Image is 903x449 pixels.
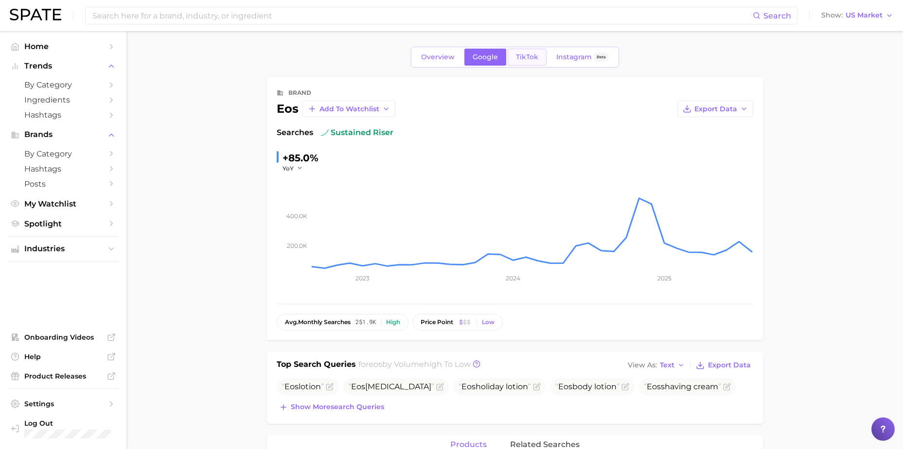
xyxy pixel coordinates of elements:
span: Hashtags [24,110,102,120]
span: Searches [277,127,313,138]
span: Overview [421,53,455,61]
span: Spotlight [24,219,102,228]
span: Posts [24,179,102,189]
a: Help [8,349,119,364]
div: brand [288,87,311,99]
span: Show [821,13,843,18]
span: Search [763,11,791,20]
h2: for by Volume [358,359,471,372]
button: Flag as miscategorized or irrelevant [436,383,444,391]
span: Eos [284,382,299,391]
span: holiday lotion [459,382,531,391]
a: Onboarding Videos [8,330,119,345]
a: Home [8,39,119,54]
span: Export Data [708,361,751,369]
span: Settings [24,399,102,408]
a: Google [464,49,506,66]
span: Export Data [694,105,737,113]
tspan: 2025 [657,275,671,282]
span: Product Releases [24,372,102,380]
div: +85.0% [283,150,319,166]
button: Flag as miscategorized or irrelevant [621,383,629,391]
span: Ingredients [24,95,102,104]
button: Flag as miscategorized or irrelevant [723,383,731,391]
button: Add to Watchlist [302,101,395,117]
button: Industries [8,242,119,256]
span: Industries [24,244,102,253]
div: eos [277,103,299,115]
input: Search here for a brand, industry, or ingredient [91,7,753,24]
span: Eos [558,382,572,391]
span: TikTok [516,53,538,61]
a: Ingredients [8,92,119,107]
span: Google [473,53,498,61]
span: Eos [351,382,365,391]
button: Export Data [693,359,753,372]
img: SPATE [10,9,61,20]
span: 251.9k [355,319,376,326]
span: Eos [647,382,661,391]
span: Show more search queries [291,403,384,411]
h1: Top Search Queries [277,359,356,372]
button: avg.monthly searches251.9kHigh [277,314,408,330]
span: US Market [846,13,883,18]
tspan: 200.0k [287,242,307,249]
a: by Category [8,146,119,161]
a: by Category [8,77,119,92]
span: Hashtags [24,164,102,173]
a: My Watchlist [8,196,119,211]
span: Beta [597,53,606,61]
span: Trends [24,62,102,70]
span: View As [628,363,657,368]
span: eos [369,360,382,369]
button: ShowUS Market [819,9,896,22]
button: Show moresearch queries [277,400,387,414]
span: shaving cream [644,382,721,391]
a: Log out. Currently logged in with e-mail danielle.gonzalez@loreal.com. [8,416,119,441]
a: Overview [413,49,463,66]
a: Product Releases [8,369,119,383]
button: price pointLow [412,314,503,330]
span: Text [660,363,674,368]
a: Posts [8,176,119,191]
a: Settings [8,397,119,411]
a: TikTok [508,49,547,66]
button: Export Data [677,101,753,117]
span: by Category [24,149,102,158]
button: Flag as miscategorized or irrelevant [326,383,334,391]
tspan: 2023 [355,275,370,282]
button: Brands [8,127,119,142]
span: products [450,440,487,449]
tspan: 2024 [506,275,520,282]
span: Add to Watchlist [319,105,379,113]
span: Onboarding Videos [24,333,102,342]
span: Log Out [24,419,125,428]
tspan: 400.0k [286,212,307,220]
div: High [386,319,400,326]
span: Instagram [556,53,592,61]
span: Help [24,352,102,361]
button: View AsText [625,359,688,372]
span: Eos [461,382,476,391]
span: body lotion [555,382,620,391]
a: Spotlight [8,216,119,231]
span: [MEDICAL_DATA] [348,382,434,391]
img: sustained riser [321,129,329,137]
span: monthly searches [285,319,351,326]
button: YoY [283,164,303,173]
button: Trends [8,59,119,73]
span: My Watchlist [24,199,102,208]
abbr: average [285,318,298,326]
div: Low [482,319,495,326]
span: YoY [283,164,294,173]
span: Brands [24,130,102,139]
button: Flag as miscategorized or irrelevant [533,383,541,391]
span: high to low [424,360,471,369]
a: Hashtags [8,107,119,122]
span: related searches [510,440,580,449]
span: sustained riser [321,127,393,138]
span: Home [24,42,102,51]
span: by Category [24,80,102,89]
a: InstagramBeta [548,49,617,66]
a: Hashtags [8,161,119,176]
